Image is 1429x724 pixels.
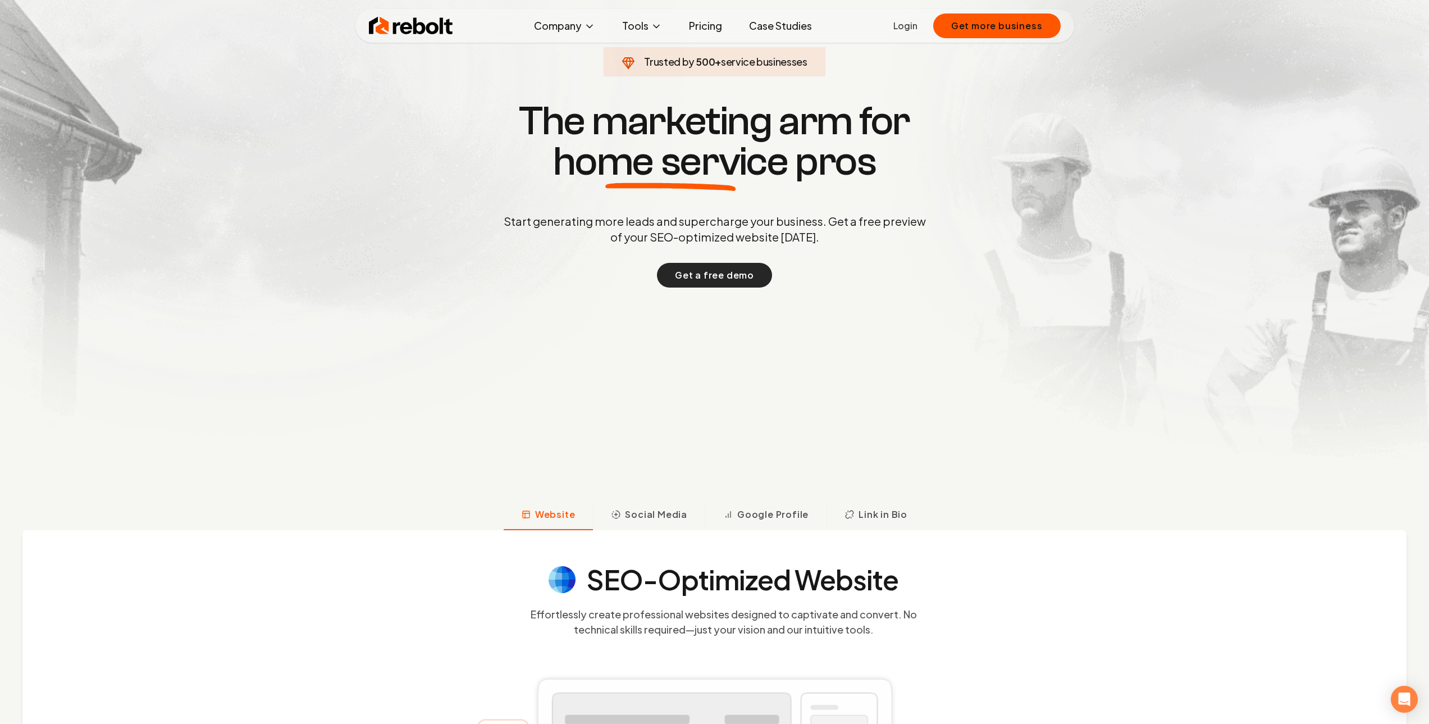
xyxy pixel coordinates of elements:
[827,501,925,530] button: Link in Bio
[501,213,928,245] p: Start generating more leads and supercharge your business. Get a free preview of your SEO-optimiz...
[504,501,593,530] button: Website
[1391,686,1418,713] div: Open Intercom Messenger
[369,15,453,37] img: Rebolt Logo
[933,13,1061,38] button: Get more business
[587,566,899,593] h4: SEO-Optimized Website
[593,501,705,530] button: Social Media
[740,15,821,37] a: Case Studies
[657,263,772,288] button: Get a free demo
[859,508,907,521] span: Link in Bio
[696,54,715,70] span: 500
[680,15,731,37] a: Pricing
[737,508,809,521] span: Google Profile
[445,101,984,182] h1: The marketing arm for pros
[644,55,694,68] span: Trusted by
[625,508,687,521] span: Social Media
[613,15,671,37] button: Tools
[553,142,788,182] span: home service
[715,55,721,68] span: +
[535,508,576,521] span: Website
[721,55,807,68] span: service businesses
[893,19,917,33] a: Login
[525,15,604,37] button: Company
[705,501,827,530] button: Google Profile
